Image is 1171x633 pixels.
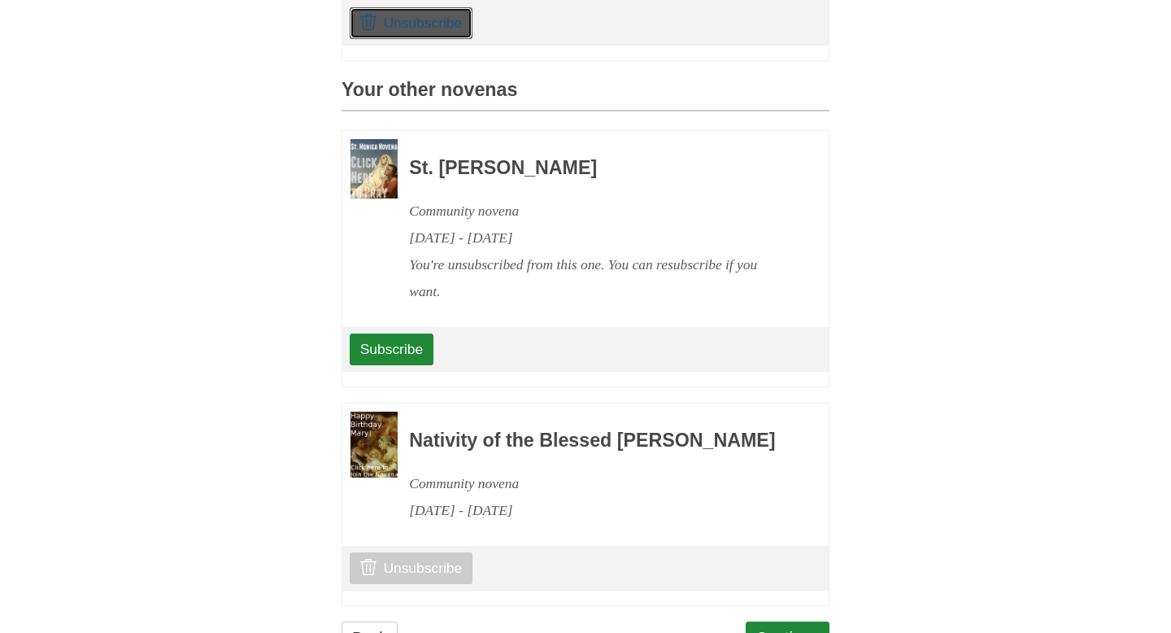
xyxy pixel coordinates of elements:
[409,251,785,305] div: You're unsubscribed from this one. You can resubscribe if you want.
[409,497,785,524] div: [DATE] - [DATE]
[409,158,785,179] h3: St. [PERSON_NAME]
[409,225,785,251] div: [DATE] - [DATE]
[409,470,785,497] div: Community novena
[350,412,398,478] img: Novena image
[350,334,433,365] a: Subscribe
[409,198,785,225] div: Community novena
[350,7,472,38] a: Unsubscribe
[409,430,785,452] h3: Nativity of the Blessed [PERSON_NAME]
[342,80,829,111] h3: Your other novenas
[350,139,398,199] img: Novena image
[350,552,472,583] a: Unsubscribe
